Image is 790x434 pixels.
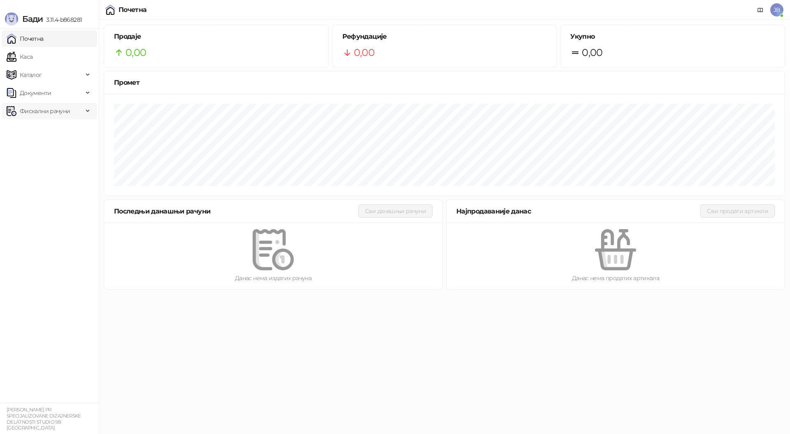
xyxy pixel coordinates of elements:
[456,206,700,216] div: Најпродаваније данас
[460,274,771,283] div: Данас нема продатих артикала
[358,204,432,218] button: Сви данашњи рачуни
[114,32,318,42] h5: Продаје
[700,204,775,218] button: Сви продати артикли
[114,77,775,88] div: Промет
[7,30,44,47] a: Почетна
[582,45,602,60] span: 0,00
[570,32,775,42] h5: Укупно
[22,14,43,24] span: Бади
[20,85,51,101] span: Документи
[770,3,783,16] span: JB
[342,32,547,42] h5: Рефундације
[117,274,429,283] div: Данас нема издатих рачуна
[43,16,82,23] span: 3.11.4-b868281
[114,206,358,216] div: Последњи данашњи рачуни
[118,7,147,13] div: Почетна
[20,67,42,83] span: Каталог
[7,407,81,431] small: [PERSON_NAME] PR SPECIJALIZOVANE DIZAJNERSKE DELATNOSTI STUDIO 98 [GEOGRAPHIC_DATA]
[20,103,70,119] span: Фискални рачуни
[5,12,18,26] img: Logo
[354,45,374,60] span: 0,00
[7,49,33,65] a: Каса
[125,45,146,60] span: 0,00
[754,3,767,16] a: Документација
